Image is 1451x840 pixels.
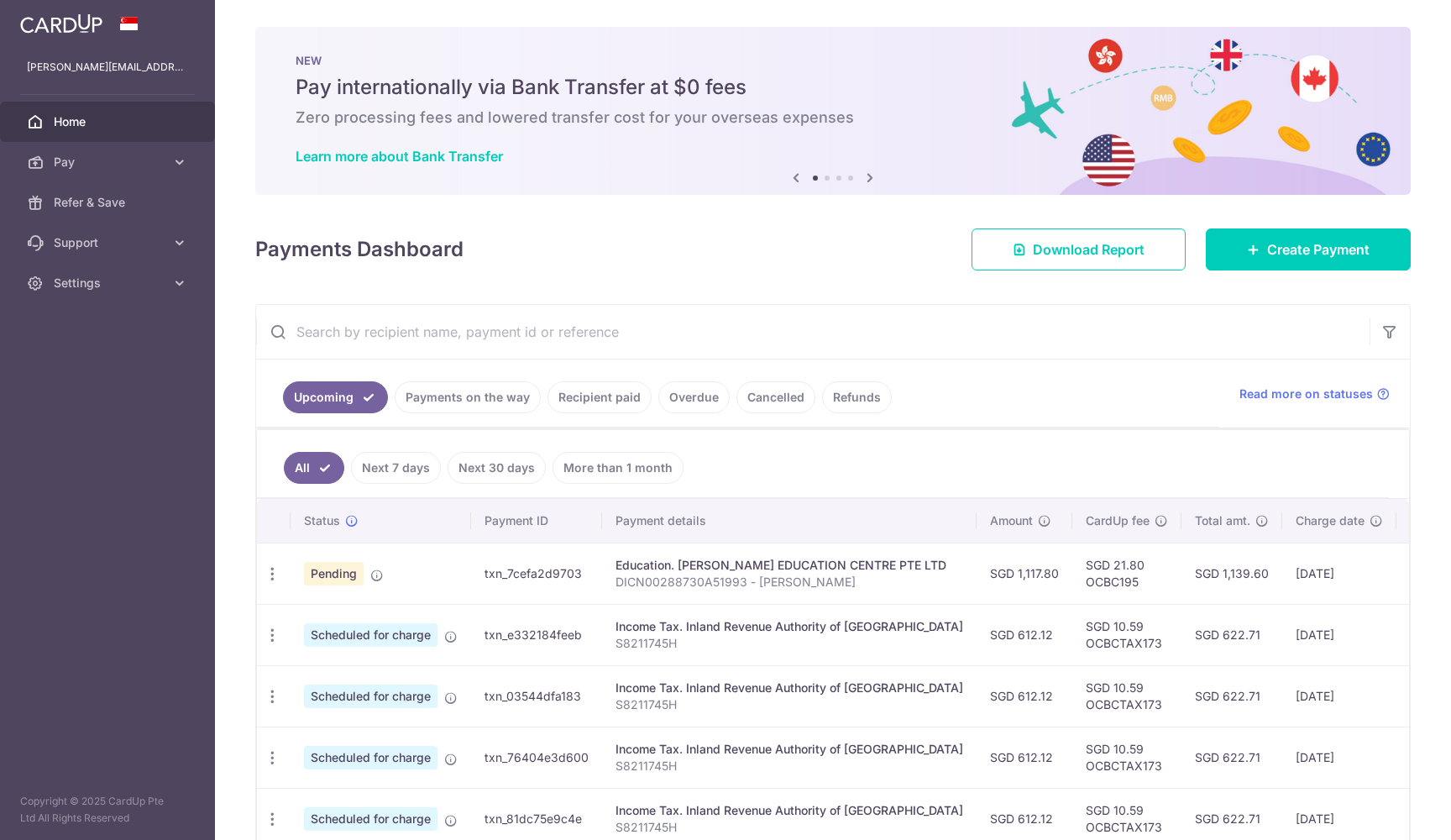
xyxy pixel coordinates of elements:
[1072,727,1181,788] td: SGD 10.59 OCBCTAX173
[977,665,1072,727] td: SGD 612.12
[658,381,730,413] a: Overdue
[256,305,1370,359] input: Search by recipient name, payment id or reference
[54,113,165,130] span: Home
[1282,727,1396,788] td: [DATE]
[1181,604,1282,665] td: SGD 622.71
[736,381,815,413] a: Cancelled
[284,452,344,484] a: All
[1282,665,1396,727] td: [DATE]
[1072,665,1181,727] td: SGD 10.59 OCBCTAX173
[615,819,963,836] p: S8211745H
[448,452,546,484] a: Next 30 days
[977,543,1072,604] td: SGD 1,117.80
[54,154,165,171] span: Pay
[471,727,602,788] td: txn_76404e3d600
[1282,604,1396,665] td: [DATE]
[471,604,602,665] td: txn_e332184feeb
[990,512,1033,529] span: Amount
[615,758,963,774] p: S8211745H
[471,543,602,604] td: txn_7cefa2d9703
[1181,727,1282,788] td: SGD 622.71
[296,108,1370,128] h6: Zero processing fees and lowered transfer cost for your overseas expenses
[1296,512,1365,529] span: Charge date
[1195,512,1250,529] span: Total amt.
[615,802,963,819] div: Income Tax. Inland Revenue Authority of [GEOGRAPHIC_DATA]
[255,234,464,265] h4: Payments Dashboard
[296,54,1370,67] p: NEW
[1033,239,1145,260] span: Download Report
[615,696,963,713] p: S8211745H
[283,381,388,413] a: Upcoming
[54,234,165,251] span: Support
[615,557,963,574] div: Education. [PERSON_NAME] EDUCATION CENTRE PTE LTD
[553,452,684,484] a: More than 1 month
[977,727,1072,788] td: SGD 612.12
[972,228,1186,270] a: Download Report
[1072,604,1181,665] td: SGD 10.59 OCBCTAX173
[615,574,963,591] p: DICN00288730A51993 - [PERSON_NAME]
[1282,543,1396,604] td: [DATE]
[1239,386,1373,402] span: Read more on statuses
[304,807,437,831] span: Scheduled for charge
[602,499,977,543] th: Payment details
[615,635,963,652] p: S8211745H
[615,741,963,758] div: Income Tax. Inland Revenue Authority of [GEOGRAPHIC_DATA]
[20,13,102,34] img: CardUp
[27,59,188,76] p: [PERSON_NAME][EMAIL_ADDRESS][DOMAIN_NAME]
[54,275,165,291] span: Settings
[304,623,437,647] span: Scheduled for charge
[1206,228,1411,270] a: Create Payment
[1181,543,1282,604] td: SGD 1,139.60
[395,381,541,413] a: Payments on the way
[1072,543,1181,604] td: SGD 21.80 OCBC195
[615,618,963,635] div: Income Tax. Inland Revenue Authority of [GEOGRAPHIC_DATA]
[296,74,1370,101] h5: Pay internationally via Bank Transfer at $0 fees
[1239,386,1390,402] a: Read more on statuses
[977,604,1072,665] td: SGD 612.12
[304,685,437,708] span: Scheduled for charge
[471,499,602,543] th: Payment ID
[304,562,364,585] span: Pending
[615,680,963,696] div: Income Tax. Inland Revenue Authority of [GEOGRAPHIC_DATA]
[1267,239,1370,260] span: Create Payment
[304,746,437,769] span: Scheduled for charge
[547,381,652,413] a: Recipient paid
[296,148,503,165] a: Learn more about Bank Transfer
[822,381,892,413] a: Refunds
[471,665,602,727] td: txn_03544dfa183
[351,452,441,484] a: Next 7 days
[255,27,1411,195] img: Bank transfer banner
[1086,512,1150,529] span: CardUp fee
[1181,665,1282,727] td: SGD 622.71
[304,512,340,529] span: Status
[54,194,165,211] span: Refer & Save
